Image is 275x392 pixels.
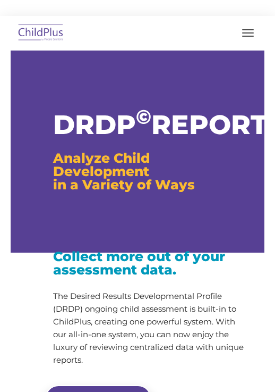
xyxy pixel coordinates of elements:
[53,150,150,179] span: Analyze Child Development
[16,21,66,46] img: ChildPlus by Procare Solutions
[136,105,151,129] sup: ©
[53,250,248,277] h3: Collect more out of your assessment data.
[53,290,248,366] p: The Desired Results Developmental Profile (DRDP) ongoing child assessment is built-in to ChildPlu...
[53,177,195,193] span: in a Variety of Ways
[53,112,248,138] h1: DRDP REPORTS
